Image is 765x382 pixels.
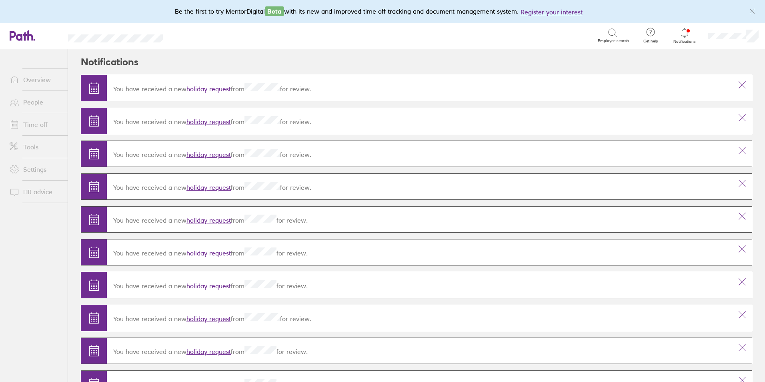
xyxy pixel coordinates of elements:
a: Notifications [672,27,698,44]
a: holiday request [186,118,231,126]
div: Search [184,32,205,39]
p: You have received a new from for review. [113,116,726,126]
a: holiday request [186,348,231,356]
span: Notifications [672,39,698,44]
a: Settings [3,161,68,177]
span: Beta [265,6,284,16]
p: You have received a new from for review. [113,83,726,93]
a: holiday request [186,85,231,93]
a: holiday request [186,282,231,290]
a: Tools [3,139,68,155]
a: holiday request [186,151,231,159]
p: You have received a new from for review. [113,182,726,191]
p: You have received a new from for review. [113,346,726,356]
a: Overview [3,72,68,88]
span: Employee search [598,38,629,43]
p: You have received a new from for review. [113,215,726,224]
a: holiday request [186,315,231,323]
p: You have received a new from for review. [113,280,726,290]
a: HR advice [3,184,68,200]
p: You have received a new from for review. [113,313,726,323]
p: You have received a new from for review. [113,149,726,159]
a: holiday request [186,183,231,191]
button: Register your interest [521,7,583,17]
span: Get help [638,39,664,44]
a: Time off [3,117,68,133]
p: You have received a new from for review. [113,247,726,257]
a: holiday request [186,249,231,257]
div: Be the first to try MentorDigital with its new and improved time off tracking and document manage... [175,6,591,17]
a: People [3,94,68,110]
h2: Notifications [81,49,138,75]
a: holiday request [186,216,231,224]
